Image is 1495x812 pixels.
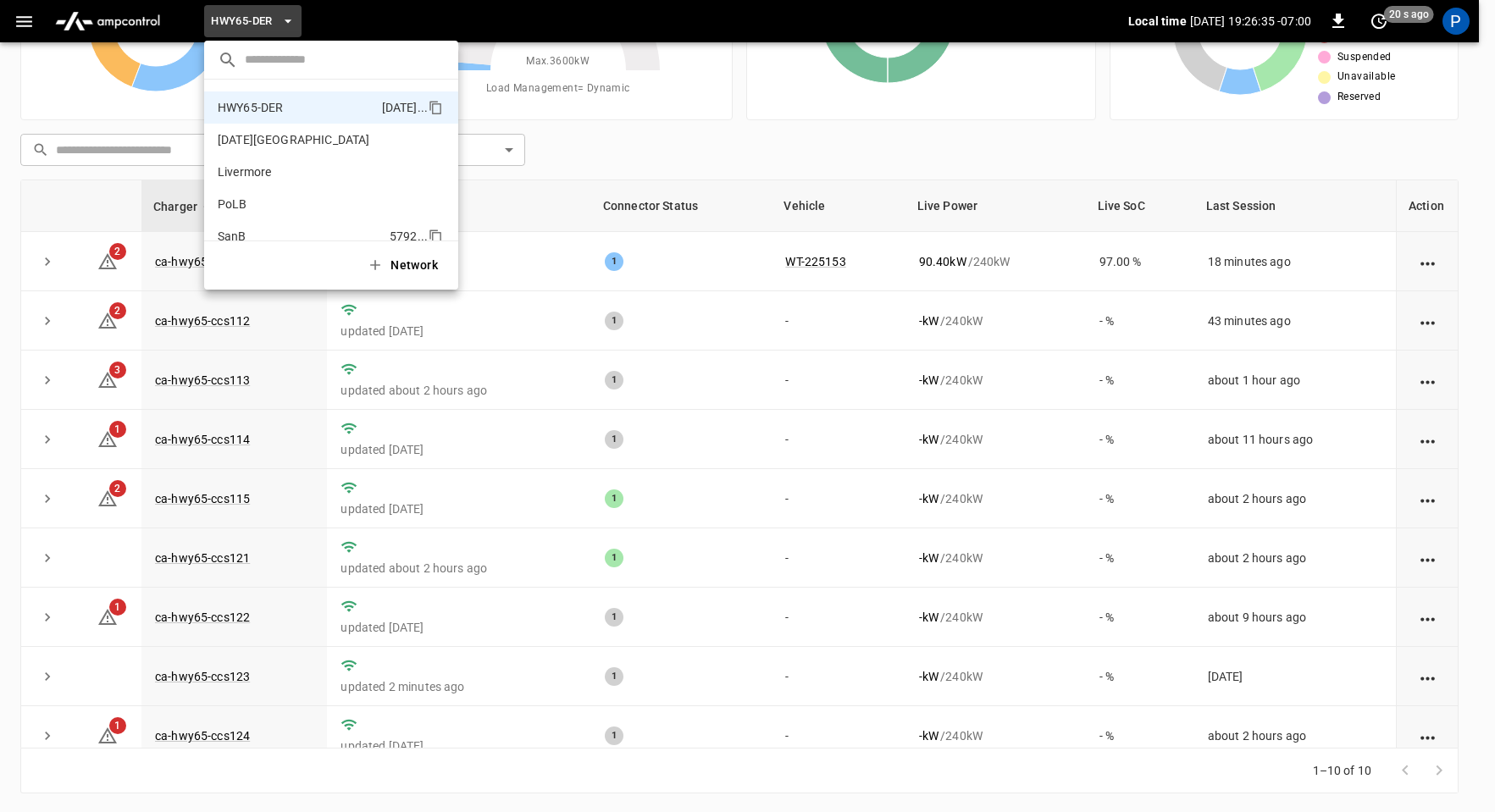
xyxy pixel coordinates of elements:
p: [DATE][GEOGRAPHIC_DATA] [218,131,385,148]
p: SanB [218,228,383,245]
div: copy [427,97,446,118]
div: copy [427,226,446,246]
p: Livermore [218,163,385,180]
button: Network [357,248,451,283]
p: PoLB [218,196,383,213]
p: HWY65-DER [218,99,375,116]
